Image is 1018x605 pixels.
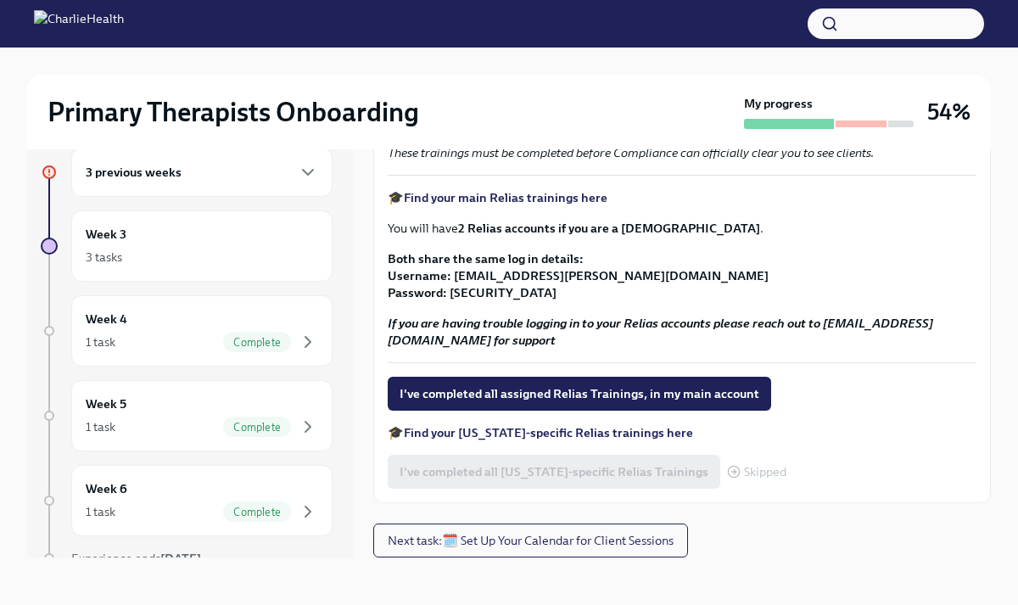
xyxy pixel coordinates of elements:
[86,225,126,244] h6: Week 3
[388,220,976,237] p: You will have .
[404,425,693,440] a: Find your [US_STATE]-specific Relias trainings here
[223,506,291,518] span: Complete
[34,10,124,37] img: CharlieHealth
[744,466,786,479] span: Skipped
[41,295,333,367] a: Week 41 taskComplete
[41,380,333,451] a: Week 51 taskComplete
[404,190,607,205] a: Find your main Relias trainings here
[86,395,126,413] h6: Week 5
[86,310,127,328] h6: Week 4
[388,316,933,348] strong: If you are having trouble logging in to your Relias accounts please reach out to [EMAIL_ADDRESS][...
[223,336,291,349] span: Complete
[400,385,759,402] span: I've completed all assigned Relias Trainings, in my main account
[388,145,874,160] em: These trainings must be completed before Compliance can officially clear you to see clients.
[458,221,760,236] strong: 2 Relias accounts if you are a [DEMOGRAPHIC_DATA]
[388,532,674,549] span: Next task : 🗓️ Set Up Your Calendar for Client Sessions
[86,333,115,350] div: 1 task
[388,251,769,300] strong: Both share the same log in details: Username: [EMAIL_ADDRESS][PERSON_NAME][DOMAIN_NAME] Password:...
[927,97,970,127] h3: 54%
[744,95,813,112] strong: My progress
[41,465,333,536] a: Week 61 taskComplete
[373,524,688,557] button: Next task:🗓️ Set Up Your Calendar for Client Sessions
[86,503,115,520] div: 1 task
[86,479,127,498] h6: Week 6
[388,189,976,206] p: 🎓
[86,249,122,266] div: 3 tasks
[71,551,201,566] span: Experience ends
[388,424,976,441] p: 🎓
[86,163,182,182] h6: 3 previous weeks
[48,95,419,129] h2: Primary Therapists Onboarding
[160,551,201,566] strong: [DATE]
[41,210,333,282] a: Week 33 tasks
[223,421,291,434] span: Complete
[86,418,115,435] div: 1 task
[71,148,333,197] div: 3 previous weeks
[388,377,771,411] button: I've completed all assigned Relias Trainings, in my main account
